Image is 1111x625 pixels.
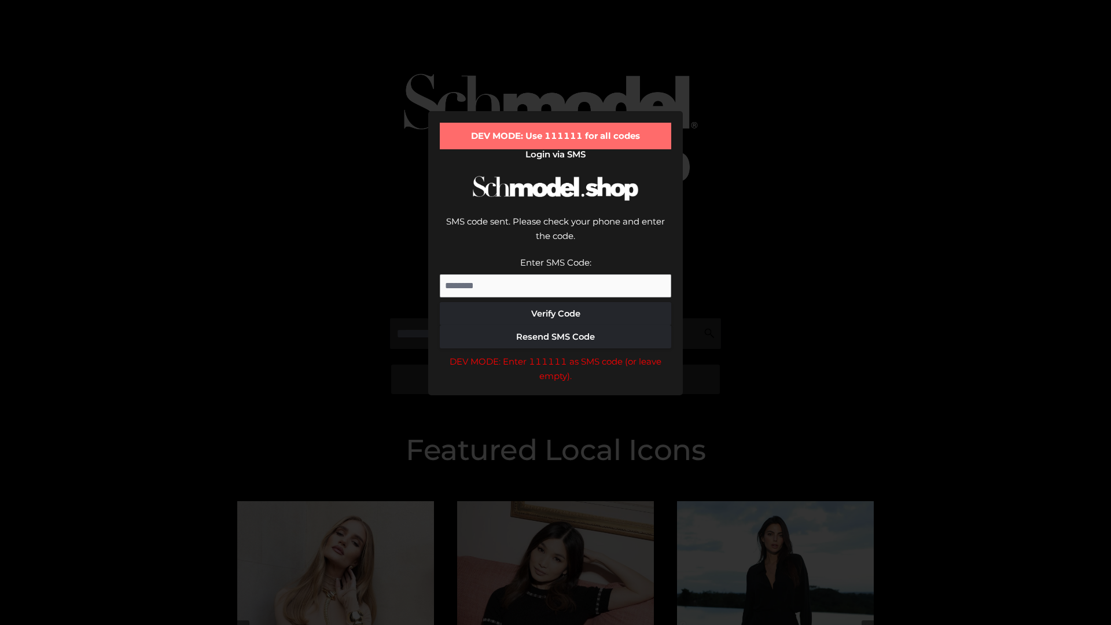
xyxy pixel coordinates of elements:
[440,354,671,384] div: DEV MODE: Enter 111111 as SMS code (or leave empty).
[440,149,671,160] h2: Login via SMS
[440,325,671,348] button: Resend SMS Code
[440,214,671,255] div: SMS code sent. Please check your phone and enter the code.
[440,302,671,325] button: Verify Code
[440,123,671,149] div: DEV MODE: Use 111111 for all codes
[469,166,642,211] img: Schmodel Logo
[520,257,591,268] label: Enter SMS Code:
